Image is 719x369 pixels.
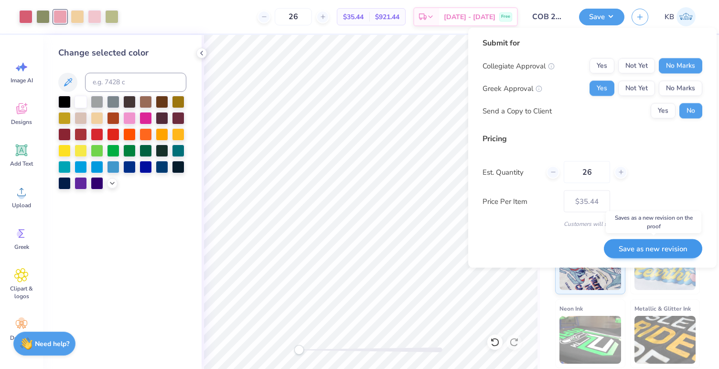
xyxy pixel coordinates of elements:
img: Metallic & Glitter Ink [634,316,696,364]
label: Est. Quantity [483,167,539,178]
div: Submit for [483,37,702,49]
span: KB [665,11,674,22]
div: Collegiate Approval [483,60,555,71]
input: – – [564,161,610,183]
span: Free [501,13,510,20]
button: Not Yet [618,58,655,74]
button: Yes [590,81,614,96]
img: Kayla Berkoff [676,7,696,26]
button: No [679,103,702,119]
span: $921.44 [375,12,399,22]
div: Saves as a new revision on the proof [606,211,701,233]
button: Yes [590,58,614,74]
strong: Need help? [35,339,69,348]
button: Not Yet [618,81,655,96]
a: KB [660,7,700,26]
span: Neon Ink [559,303,583,313]
span: Designs [11,118,32,126]
div: Change selected color [58,46,186,59]
span: Greek [14,243,29,251]
button: Save [579,9,624,25]
div: Greek Approval [483,83,542,94]
input: Untitled Design [525,7,572,26]
button: Yes [651,103,676,119]
span: Image AI [11,77,33,84]
span: Clipart & logos [6,285,37,300]
span: Add Text [10,160,33,168]
div: Pricing [483,133,702,145]
input: – – [275,8,312,25]
button: No Marks [659,58,702,74]
input: e.g. 7428 c [85,73,186,92]
button: Save as new revision [604,239,702,258]
div: Send a Copy to Client [483,105,552,116]
div: Accessibility label [294,345,304,355]
span: Metallic & Glitter Ink [634,303,691,313]
img: Neon Ink [559,316,621,364]
button: No Marks [659,81,702,96]
label: Price Per Item [483,196,557,207]
span: Decorate [10,334,33,342]
div: Customers will see this price on HQ. [483,220,702,228]
span: Upload [12,201,31,209]
span: $35.44 [343,12,364,22]
span: [DATE] - [DATE] [444,12,495,22]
